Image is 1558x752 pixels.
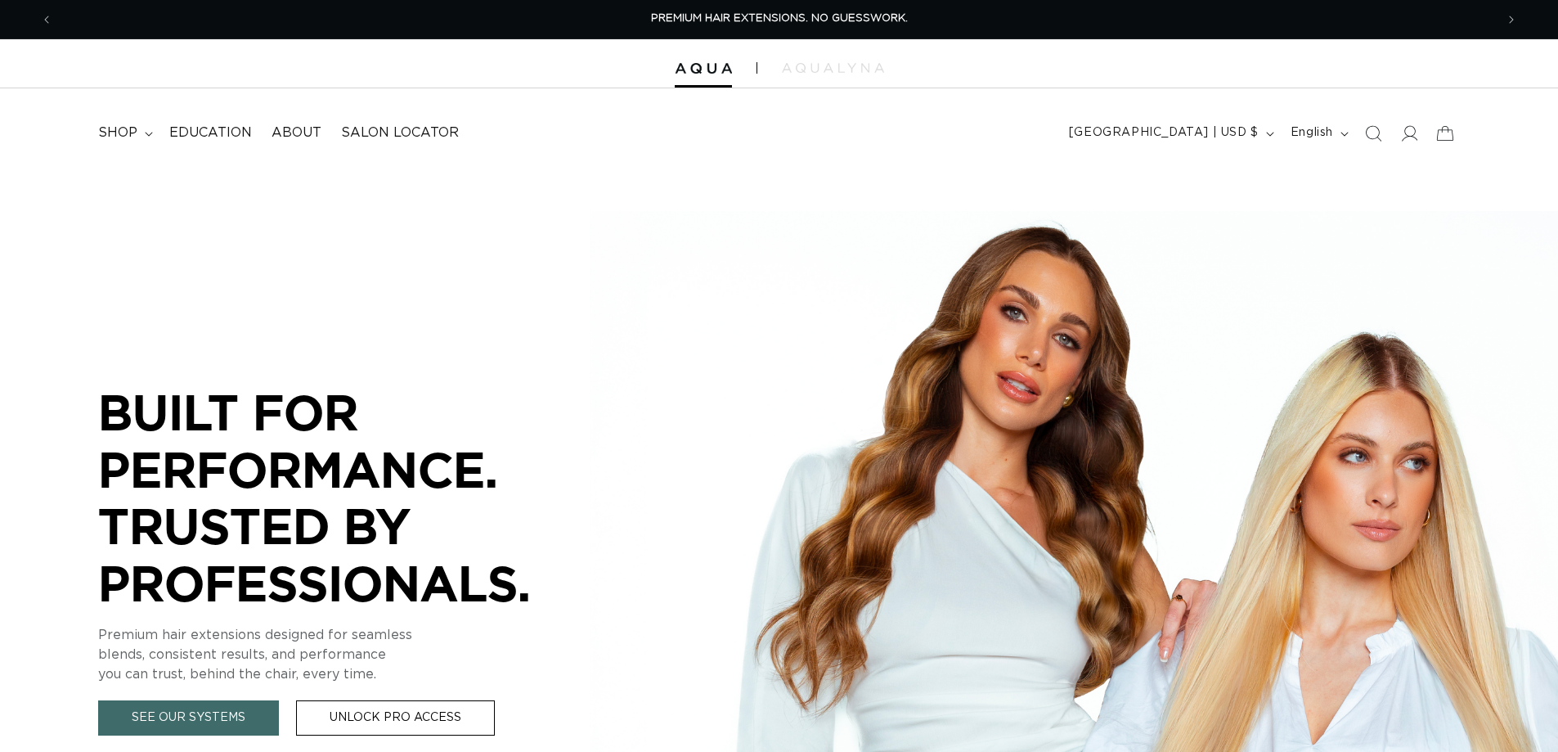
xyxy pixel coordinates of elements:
[98,384,589,611] p: BUILT FOR PERFORMANCE. TRUSTED BY PROFESSIONALS.
[782,63,884,73] img: aqualyna.com
[98,700,279,736] a: See Our Systems
[169,124,252,142] span: Education
[29,4,65,35] button: Previous announcement
[88,115,159,151] summary: shop
[1069,124,1259,142] span: [GEOGRAPHIC_DATA] | USD $
[331,115,469,151] a: Salon Locator
[159,115,262,151] a: Education
[296,700,495,736] a: Unlock Pro Access
[1281,118,1355,149] button: English
[1355,115,1391,151] summary: Search
[1059,118,1281,149] button: [GEOGRAPHIC_DATA] | USD $
[675,63,732,74] img: Aqua Hair Extensions
[262,115,331,151] a: About
[651,13,908,24] span: PREMIUM HAIR EXTENSIONS. NO GUESSWORK.
[98,124,137,142] span: shop
[1493,4,1529,35] button: Next announcement
[272,124,321,142] span: About
[98,625,589,684] p: Premium hair extensions designed for seamless blends, consistent results, and performance you can...
[1291,124,1333,142] span: English
[341,124,459,142] span: Salon Locator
